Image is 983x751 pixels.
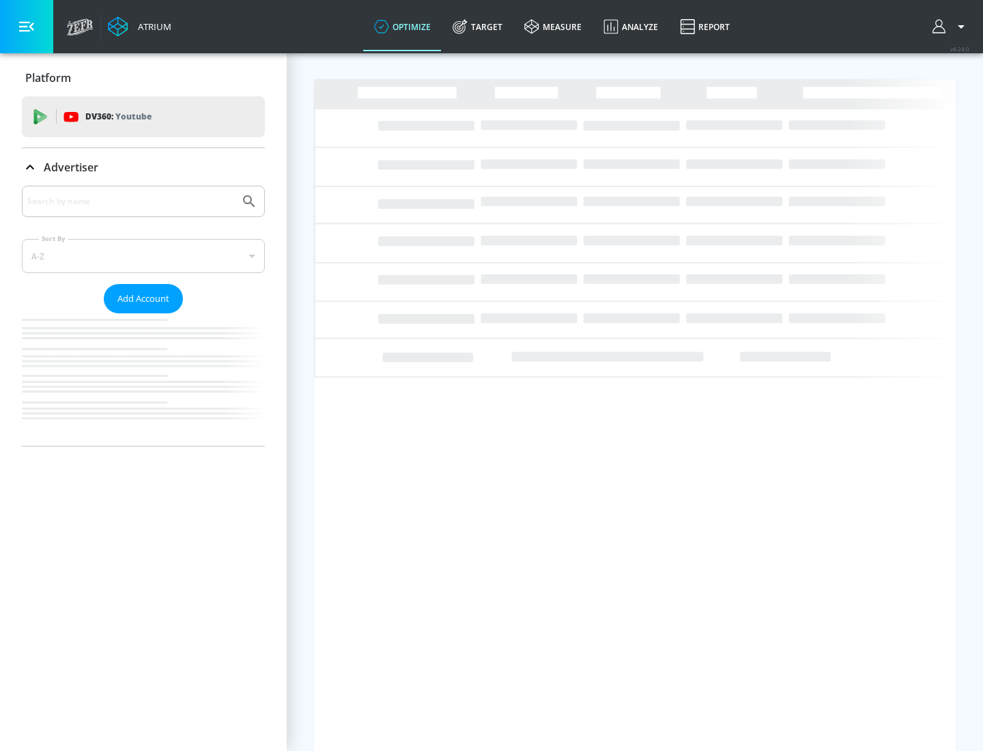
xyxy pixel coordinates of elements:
[442,2,513,51] a: Target
[22,186,265,446] div: Advertiser
[593,2,669,51] a: Analyze
[22,239,265,273] div: A-Z
[117,291,169,307] span: Add Account
[22,313,265,446] nav: list of Advertiser
[950,45,969,53] span: v 4.24.0
[25,70,71,85] p: Platform
[108,16,171,37] a: Atrium
[44,160,98,175] p: Advertiser
[22,59,265,97] div: Platform
[132,20,171,33] div: Atrium
[115,109,152,124] p: Youtube
[363,2,442,51] a: optimize
[85,109,152,124] p: DV360:
[669,2,741,51] a: Report
[39,234,68,243] label: Sort By
[22,148,265,186] div: Advertiser
[22,96,265,137] div: DV360: Youtube
[104,284,183,313] button: Add Account
[513,2,593,51] a: measure
[27,193,234,210] input: Search by name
